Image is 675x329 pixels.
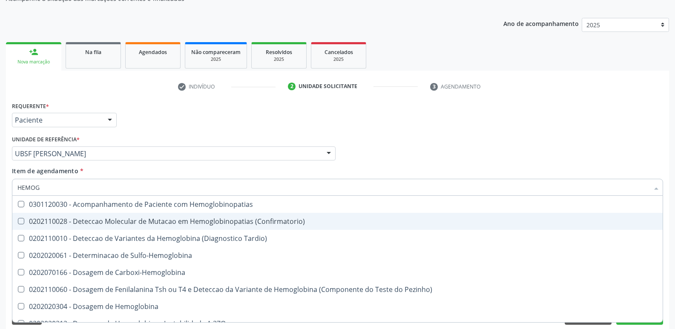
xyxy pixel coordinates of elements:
[17,286,658,293] div: 0202110060 - Dosagem de Fenilalanina Tsh ou T4 e Deteccao da Variante de Hemoglobina (Componente ...
[12,167,78,175] span: Item de agendamento
[17,179,649,196] input: Buscar por procedimentos
[266,49,292,56] span: Resolvidos
[29,47,38,57] div: person_add
[17,252,658,259] div: 0202020061 - Determinacao de Sulfo-Hemoglobina
[258,56,300,63] div: 2025
[12,59,55,65] div: Nova marcação
[15,116,99,124] span: Paciente
[325,49,353,56] span: Cancelados
[503,18,579,29] p: Ano de acompanhamento
[17,303,658,310] div: 0202020304 - Dosagem de Hemoglobina
[17,320,658,327] div: 0202020312 - Dosagem de Hemoglobina - Instabilidade A 37Oc
[288,83,296,90] div: 2
[299,83,357,90] div: Unidade solicitante
[17,269,658,276] div: 0202070166 - Dosagem de Carboxi-Hemoglobina
[191,56,241,63] div: 2025
[17,235,658,242] div: 0202110010 - Deteccao de Variantes da Hemoglobina (Diagnostico Tardio)
[12,133,80,146] label: Unidade de referência
[191,49,241,56] span: Não compareceram
[12,100,49,113] label: Requerente
[15,149,318,158] span: UBSF [PERSON_NAME]
[85,49,101,56] span: Na fila
[317,56,360,63] div: 2025
[17,218,658,225] div: 0202110028 - Deteccao Molecular de Mutacao em Hemoglobinopatias (Confirmatorio)
[17,201,658,208] div: 0301120030 - Acompanhamento de Paciente com Hemoglobinopatias
[139,49,167,56] span: Agendados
